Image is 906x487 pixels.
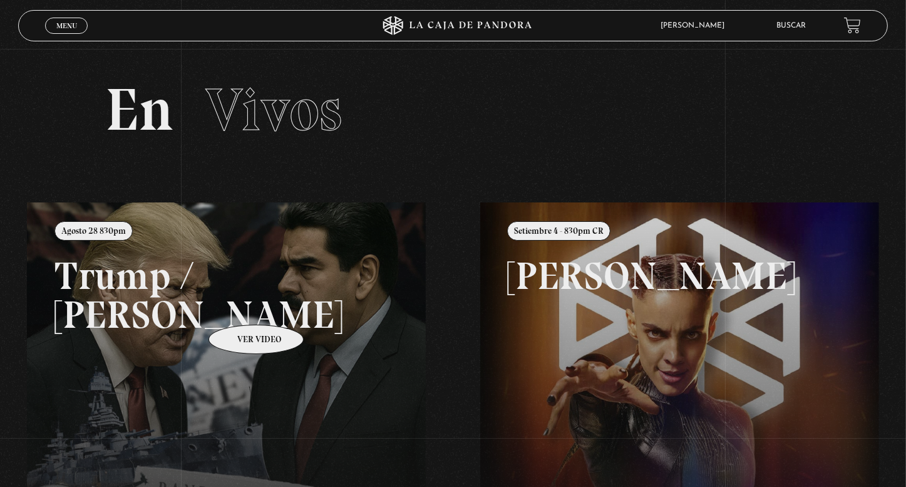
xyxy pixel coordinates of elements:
[777,22,806,29] a: Buscar
[105,80,801,140] h2: En
[56,22,77,29] span: Menu
[654,22,737,29] span: [PERSON_NAME]
[205,74,342,145] span: Vivos
[844,17,861,34] a: View your shopping cart
[52,32,81,41] span: Cerrar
